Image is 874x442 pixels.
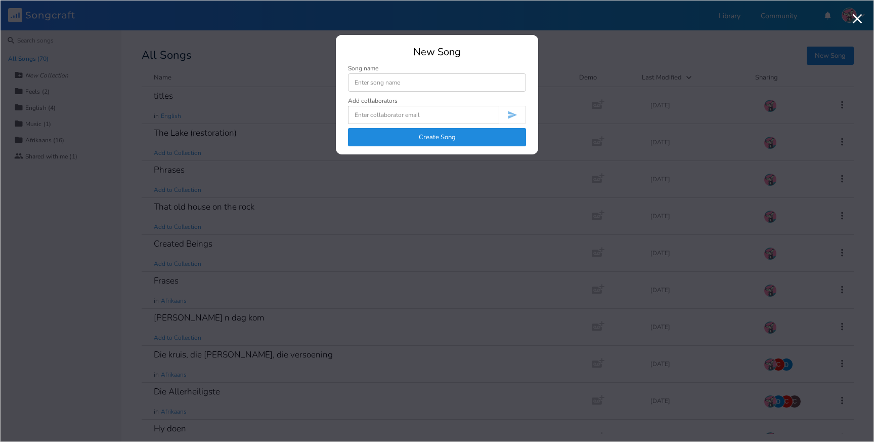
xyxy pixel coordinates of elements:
[348,98,398,104] div: Add collaborators
[348,106,499,124] input: Enter collaborator email
[348,128,526,146] button: Create Song
[348,73,526,92] input: Enter song name
[348,65,526,71] div: Song name
[348,47,526,57] div: New Song
[499,106,526,124] button: Invite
